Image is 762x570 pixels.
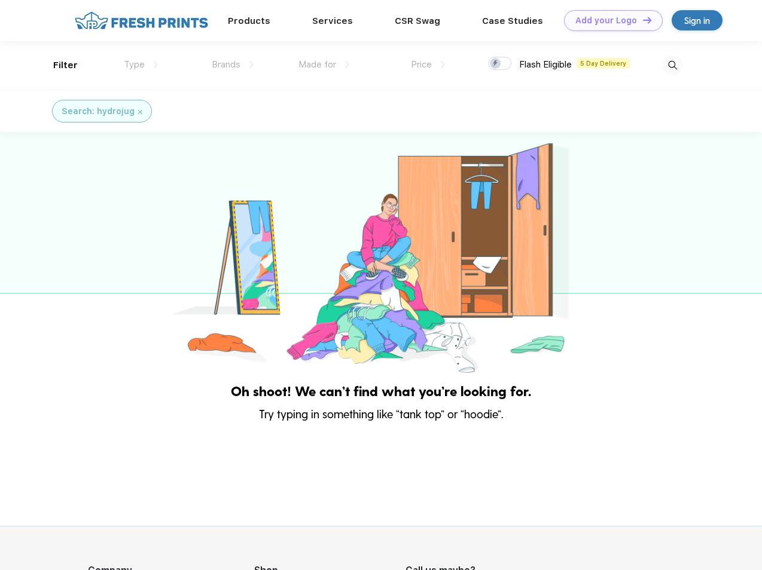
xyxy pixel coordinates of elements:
[124,59,145,70] span: Type
[345,61,349,68] img: dropdown.png
[684,14,710,27] div: Sign in
[577,58,630,69] span: 5 Day Delivery
[441,61,445,68] img: dropdown.png
[71,10,212,31] img: fo%20logo%202.webp
[53,59,78,72] div: Filter
[672,10,723,30] a: Sign in
[212,59,240,70] span: Brands
[643,17,651,23] img: DT
[154,61,158,68] img: dropdown.png
[249,61,254,68] img: dropdown.png
[663,56,682,75] img: desktop_search.svg
[62,105,135,118] div: Search: hydrojug
[411,59,432,70] span: Price
[575,16,637,26] div: Add your Logo
[519,59,572,70] span: Flash Eligible
[138,110,142,114] img: filter_cancel.svg
[228,16,270,26] a: Products
[298,59,336,70] span: Made for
